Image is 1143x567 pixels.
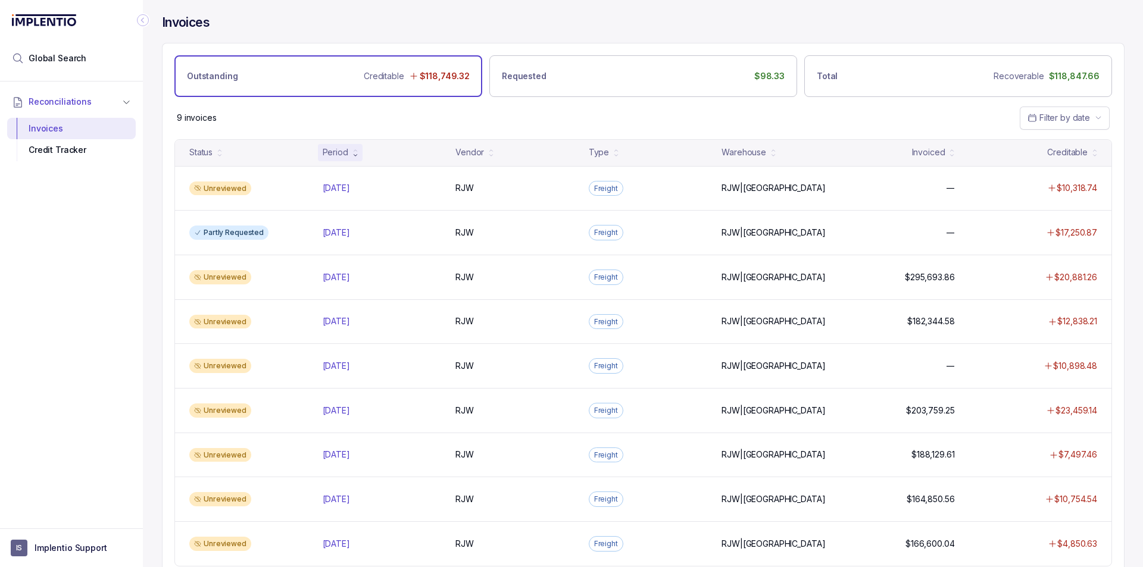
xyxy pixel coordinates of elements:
p: RJW|[GEOGRAPHIC_DATA] [722,182,825,194]
p: RJW|[GEOGRAPHIC_DATA] [722,227,825,239]
p: RJW|[GEOGRAPHIC_DATA] [722,493,825,505]
p: [DATE] [323,315,350,327]
p: RJW|[GEOGRAPHIC_DATA] [722,315,825,327]
p: 9 invoices [177,112,217,124]
p: $98.33 [754,70,785,82]
div: Unreviewed [189,492,251,506]
p: RJW [455,449,474,461]
span: Global Search [29,52,86,64]
p: $10,754.54 [1054,493,1097,505]
p: RJW [455,315,474,327]
p: $10,898.48 [1053,360,1097,372]
div: Unreviewed [189,181,251,196]
p: RJW [455,182,474,194]
p: [DATE] [323,360,350,372]
p: $118,847.66 [1049,70,1100,82]
div: Remaining page entries [177,112,217,124]
p: Freight [594,405,618,416]
div: Status [189,146,213,158]
p: $17,250.87 [1055,227,1097,239]
div: Unreviewed [189,448,251,462]
p: $10,318.74 [1057,182,1097,194]
span: User initials [11,540,27,556]
div: Type [589,146,609,158]
div: Vendor [455,146,484,158]
p: $12,838.21 [1057,315,1097,327]
p: RJW|[GEOGRAPHIC_DATA] [722,271,825,283]
button: Date Range Picker [1020,106,1110,129]
p: Implentio Support [35,542,107,554]
div: Partly Requested [189,225,268,240]
p: — [947,360,955,372]
span: Reconciliations [29,96,92,108]
p: Freight [594,183,618,195]
p: RJW|[GEOGRAPHIC_DATA] [722,538,825,550]
div: Period [323,146,348,158]
p: [DATE] [323,271,350,283]
p: $4,850.63 [1057,538,1097,550]
p: Requested [502,70,546,82]
p: $164,850.56 [907,493,954,505]
p: [DATE] [323,227,350,239]
p: RJW [455,360,474,372]
p: $295,693.86 [905,271,954,283]
div: Credit Tracker [17,139,126,161]
h4: Invoices [162,14,210,31]
search: Date Range Picker [1028,112,1090,124]
div: Warehouse [722,146,766,158]
p: [DATE] [323,182,350,194]
p: $23,459.14 [1055,405,1097,416]
p: $20,881.26 [1054,271,1097,283]
div: Unreviewed [189,315,251,329]
p: — [947,227,955,239]
button: User initialsImplentio Support [11,540,132,556]
p: [DATE] [323,538,350,550]
p: Creditable [364,70,404,82]
span: Filter by date [1039,112,1090,123]
p: RJW [455,493,474,505]
p: — [947,182,955,194]
p: Total [817,70,838,82]
p: Freight [594,538,618,550]
p: Outstanding [187,70,238,82]
div: Unreviewed [189,537,251,551]
p: Freight [594,271,618,283]
button: Reconciliations [7,89,136,115]
div: Invoiced [912,146,945,158]
div: Creditable [1047,146,1088,158]
p: RJW [455,227,474,239]
p: $118,749.32 [420,70,470,82]
p: $203,759.25 [906,405,954,416]
div: Collapse Icon [136,13,150,27]
div: Invoices [17,118,126,139]
p: RJW|[GEOGRAPHIC_DATA] [722,360,825,372]
p: $188,129.61 [911,449,954,461]
p: RJW [455,271,474,283]
p: $7,497.46 [1058,449,1097,461]
p: RJW|[GEOGRAPHIC_DATA] [722,449,825,461]
p: RJW [455,405,474,416]
div: Unreviewed [189,270,251,284]
div: Unreviewed [189,403,251,418]
p: Freight [594,449,618,461]
p: [DATE] [323,405,350,416]
p: [DATE] [323,493,350,505]
p: [DATE] [323,449,350,461]
div: Unreviewed [189,359,251,373]
p: Freight [594,316,618,328]
p: Recoverable [994,70,1044,82]
p: Freight [594,360,618,372]
p: $182,344.58 [907,315,954,327]
p: Freight [594,493,618,505]
p: $166,600.04 [905,538,954,550]
div: Reconciliations [7,115,136,164]
p: RJW [455,538,474,550]
p: RJW|[GEOGRAPHIC_DATA] [722,405,825,416]
p: Freight [594,227,618,239]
